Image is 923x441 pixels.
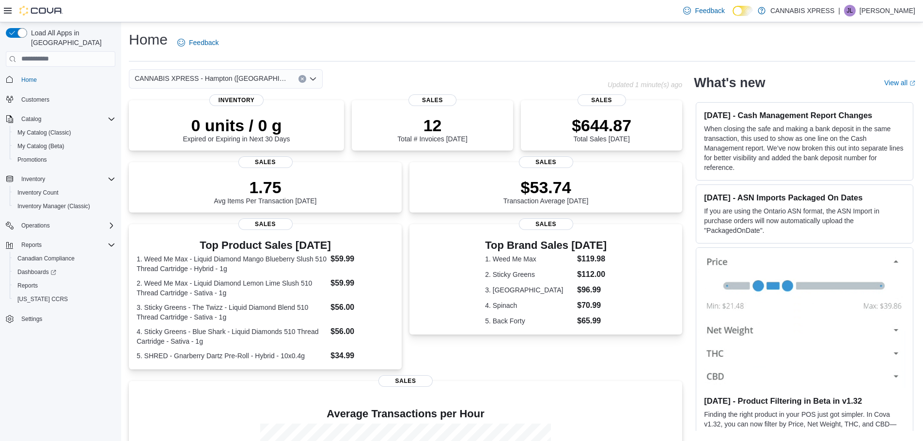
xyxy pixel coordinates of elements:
[330,350,394,362] dd: $34.99
[844,5,856,16] div: Jodi LeBlanc
[2,238,119,252] button: Reports
[17,189,59,197] span: Inventory Count
[17,295,68,303] span: [US_STATE] CCRS
[704,206,905,235] p: If you are using the Ontario ASN format, the ASN Import in purchase orders will now automatically...
[183,116,290,143] div: Expired or Expiring in Next 30 Days
[14,280,115,291] span: Reports
[485,316,573,326] dt: 5. Back Forty
[137,278,327,298] dt: 2. Weed Me Max - Liquid Diamond Lemon Lime Slush 510 Thread Cartridge - Sativa - 1g
[704,124,905,172] p: When closing the safe and making a bank deposit in the same transaction, this used to show as one...
[135,73,289,84] span: CANNABIS XPRESS - Hampton ([GEOGRAPHIC_DATA])
[909,80,915,86] svg: External link
[2,112,119,126] button: Catalog
[17,313,115,325] span: Settings
[17,113,115,125] span: Catalog
[577,315,607,327] dd: $65.99
[17,282,38,289] span: Reports
[695,6,724,15] span: Feedback
[14,280,42,291] a: Reports
[10,265,119,279] a: Dashboards
[17,74,115,86] span: Home
[10,126,119,139] button: My Catalog (Classic)
[17,94,53,106] a: Customers
[10,292,119,306] button: [US_STATE] CCRS
[21,175,45,183] span: Inventory
[137,327,327,346] dt: 4. Sticky Greens - Blue Shark - Liquid Diamonds 510 Thread Cartridge - Sativa - 1g
[14,127,75,138] a: My Catalog (Classic)
[14,140,115,152] span: My Catalog (Beta)
[183,116,290,135] p: 0 units / 0 g
[2,219,119,232] button: Operations
[10,279,119,292] button: Reports
[884,79,915,87] a: View allExternal link
[309,75,317,83] button: Open list of options
[17,239,46,251] button: Reports
[14,200,115,212] span: Inventory Manager (Classic)
[17,313,46,325] a: Settings
[173,33,222,52] a: Feedback
[733,6,753,16] input: Dark Mode
[485,285,573,295] dt: 3. [GEOGRAPHIC_DATA]
[485,301,573,310] dt: 4. Spinach
[17,74,41,86] a: Home
[485,240,607,251] h3: Top Brand Sales [DATE]
[14,187,115,198] span: Inventory Count
[137,254,327,274] dt: 1. Weed Me Max - Liquid Diamond Mango Blueberry Slush 510 Thread Cartridge - Hybrid - 1g
[694,75,765,91] h2: What's new
[14,154,51,166] a: Promotions
[2,92,119,106] button: Customers
[14,200,94,212] a: Inventory Manager (Classic)
[137,408,674,420] h4: Average Transactions per Hour
[17,202,90,210] span: Inventory Manager (Classic)
[209,94,264,106] span: Inventory
[21,222,50,229] span: Operations
[14,140,68,152] a: My Catalog (Beta)
[14,266,115,278] span: Dashboards
[17,156,47,164] span: Promotions
[679,1,728,20] a: Feedback
[503,178,589,205] div: Transaction Average [DATE]
[21,241,42,249] span: Reports
[519,218,573,230] span: Sales
[608,81,682,89] p: Updated 1 minute(s) ago
[298,75,306,83] button: Clear input
[519,156,573,168] span: Sales
[17,220,115,231] span: Operations
[10,199,119,213] button: Inventory Manager (Classic)
[10,186,119,199] button: Inventory Count
[330,326,394,337] dd: $56.00
[14,154,115,166] span: Promotions
[21,96,49,104] span: Customers
[14,187,63,198] a: Inventory Count
[860,5,915,16] p: [PERSON_NAME]
[577,269,607,280] dd: $112.00
[21,315,42,323] span: Settings
[704,396,905,406] h3: [DATE] - Product Filtering in Beta in v1.32
[214,178,317,205] div: Avg Items Per Transaction [DATE]
[17,220,54,231] button: Operations
[408,94,457,106] span: Sales
[485,270,573,279] dt: 2. Sticky Greens
[6,69,115,351] nav: Complex example
[378,375,433,387] span: Sales
[238,156,293,168] span: Sales
[129,30,168,49] h1: Home
[704,110,905,120] h3: [DATE] - Cash Management Report Changes
[27,28,115,47] span: Load All Apps in [GEOGRAPHIC_DATA]
[137,351,327,361] dt: 5. SHRED - Gnarberry Dartz Pre-Roll - Hybrid - 10x0.4g
[238,218,293,230] span: Sales
[14,253,115,264] span: Canadian Compliance
[17,255,75,262] span: Canadian Compliance
[485,254,573,264] dt: 1. Weed Me Max
[847,5,853,16] span: JL
[572,116,631,135] p: $644.87
[10,139,119,153] button: My Catalog (Beta)
[189,38,219,47] span: Feedback
[704,193,905,202] h3: [DATE] - ASN Imports Packaged On Dates
[330,302,394,313] dd: $56.00
[578,94,626,106] span: Sales
[17,113,45,125] button: Catalog
[770,5,834,16] p: CANNABIS XPRESS
[17,142,64,150] span: My Catalog (Beta)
